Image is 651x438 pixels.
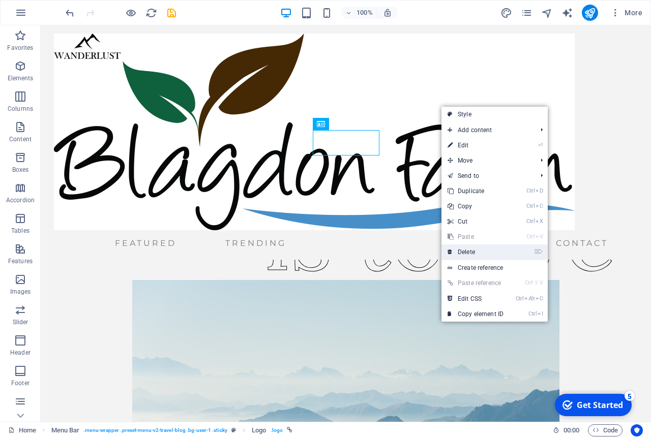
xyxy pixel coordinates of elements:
[561,7,573,19] i: AI Writer
[538,142,543,148] i: ⏎
[165,7,177,19] button: save
[536,233,543,240] i: V
[64,7,76,19] button: undo
[610,8,642,18] span: More
[11,227,29,235] p: Tables
[441,153,532,168] span: Move
[526,233,535,240] i: Ctrl
[441,291,510,306] a: CtrlAltCEdit CSS
[64,7,76,19] i: Undo: Change image (Ctrl+Z)
[561,7,574,19] button: text_generator
[541,7,553,19] button: navigator
[252,424,266,436] span: Click to select. Double-click to edit
[535,248,543,255] i: ⌦
[582,5,598,21] button: publish
[441,183,510,199] a: CtrlDDuplicate
[145,7,157,19] button: reload
[441,275,510,291] a: Ctrl⇧VPaste reference
[536,187,543,194] i: D
[631,424,643,436] button: Usercentrics
[526,187,535,194] i: Ctrl
[500,7,512,19] i: Design (Ctrl+Alt+Y)
[526,203,535,209] i: Ctrl
[271,424,283,436] span: . logo
[521,7,532,19] i: Pages (Ctrl+Alt+S)
[8,74,34,82] p: Elements
[51,424,80,436] span: Click to select. Double-click to edit
[564,424,579,436] span: 00 00
[441,244,510,260] a: ⌦Delete
[8,105,33,113] p: Columns
[8,257,33,265] p: Features
[536,203,543,209] i: C
[75,1,85,11] div: 5
[83,424,227,436] span: . menu-wrapper .preset-menu-v2-travel-blog .bg-user-1 .sticky
[441,138,510,153] a: ⏎Edit
[500,7,513,19] button: design
[341,7,377,19] button: 100%
[441,107,548,122] a: Style
[51,424,293,436] nav: breadcrumb
[10,349,31,357] p: Header
[441,306,510,322] a: CtrlICopy element ID
[571,426,572,434] span: :
[6,4,82,26] div: Get Started 5 items remaining, 0% complete
[145,7,157,19] i: Reload page
[12,166,29,174] p: Boxes
[536,295,543,302] i: C
[8,424,36,436] a: Click to cancel selection. Double-click to open Pages
[534,279,539,286] i: ⇧
[166,7,177,19] i: Save (Ctrl+S)
[524,295,535,302] i: Alt
[516,295,524,302] i: Ctrl
[11,379,29,387] p: Footer
[538,310,543,317] i: I
[10,288,31,296] p: Images
[541,7,553,19] i: Navigator
[525,279,533,286] i: Ctrl
[441,122,532,138] span: Add content
[441,199,510,214] a: CtrlCCopy
[441,229,510,244] a: CtrlVPaste
[584,7,596,19] i: Publish
[231,427,236,433] i: This element is a customizable preset
[441,214,510,229] a: CtrlXCut
[383,8,392,17] i: On resize automatically adjust zoom level to fit chosen device.
[593,424,618,436] span: Code
[441,168,532,183] a: Send to
[540,279,543,286] i: V
[521,7,533,19] button: pages
[27,10,74,21] div: Get Started
[6,196,35,204] p: Accordion
[526,218,535,225] i: Ctrl
[9,135,32,143] p: Content
[588,424,623,436] button: Code
[606,5,646,21] button: More
[7,44,33,52] p: Favorites
[528,310,537,317] i: Ctrl
[13,318,28,326] p: Slider
[441,260,548,275] a: Create reference
[553,424,580,436] h6: Session time
[536,218,543,225] i: X
[287,427,292,433] i: This element is linked
[357,7,373,19] h6: 100%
